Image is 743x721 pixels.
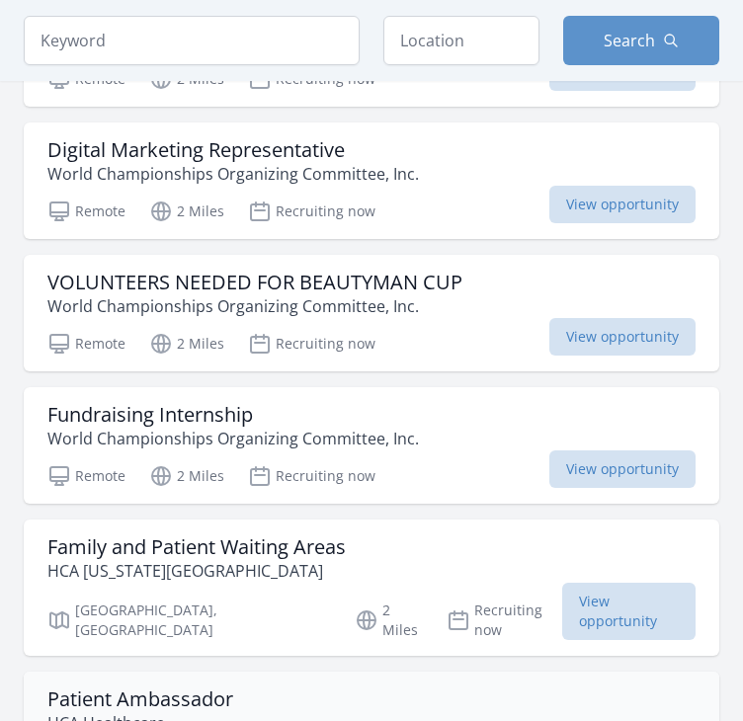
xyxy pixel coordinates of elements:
p: [GEOGRAPHIC_DATA], [GEOGRAPHIC_DATA] [47,601,331,640]
h3: Patient Ambassador [47,687,233,711]
h3: Fundraising Internship [47,403,419,427]
a: Digital Marketing Representative World Championships Organizing Committee, Inc. Remote 2 Miles Re... [24,122,719,239]
p: World Championships Organizing Committee, Inc. [47,427,419,450]
span: View opportunity [549,186,696,223]
p: 2 Miles [149,332,224,356]
p: Recruiting now [248,464,375,488]
h3: Digital Marketing Representative [47,138,419,162]
p: Recruiting now [248,332,375,356]
span: View opportunity [562,583,696,640]
p: Recruiting now [447,601,562,640]
p: 2 Miles [149,200,224,223]
h3: Family and Patient Waiting Areas [47,535,346,559]
p: Recruiting now [248,200,375,223]
h3: VOLUNTEERS NEEDED FOR BEAUTYMAN CUP [47,271,462,294]
p: World Championships Organizing Committee, Inc. [47,294,462,318]
a: Fundraising Internship World Championships Organizing Committee, Inc. Remote 2 Miles Recruiting n... [24,387,719,504]
button: Search [563,16,719,65]
p: HCA [US_STATE][GEOGRAPHIC_DATA] [47,559,346,583]
p: Remote [47,464,125,488]
p: Remote [47,332,125,356]
span: View opportunity [549,318,696,356]
p: World Championships Organizing Committee, Inc. [47,162,419,186]
a: Family and Patient Waiting Areas HCA [US_STATE][GEOGRAPHIC_DATA] [GEOGRAPHIC_DATA], [GEOGRAPHIC_D... [24,520,719,656]
p: 2 Miles [149,464,224,488]
p: 2 Miles [355,601,423,640]
a: VOLUNTEERS NEEDED FOR BEAUTYMAN CUP World Championships Organizing Committee, Inc. Remote 2 Miles... [24,255,719,371]
input: Location [383,16,539,65]
span: Search [604,29,655,52]
span: View opportunity [549,450,696,488]
input: Keyword [24,16,360,65]
p: Remote [47,200,125,223]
